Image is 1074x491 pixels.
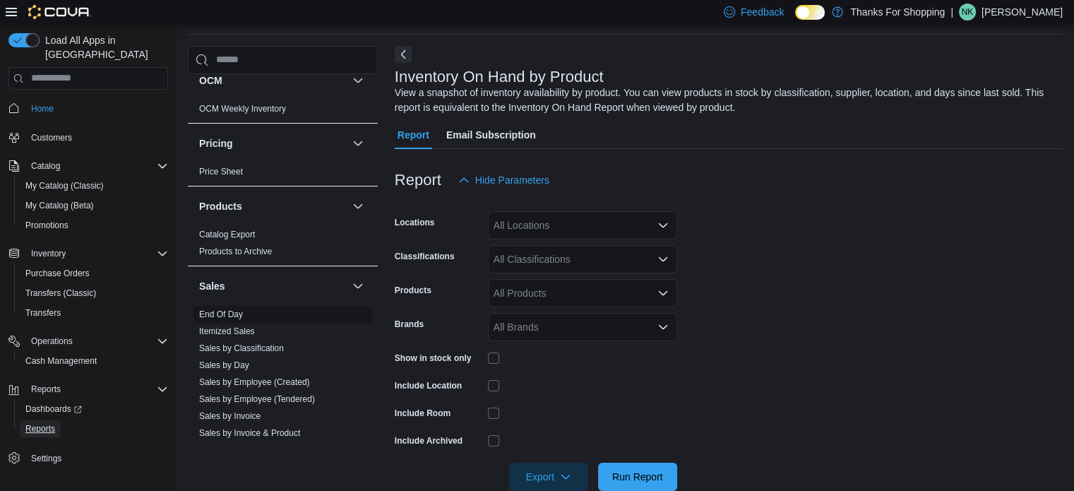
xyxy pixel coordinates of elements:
[741,5,784,19] span: Feedback
[398,121,429,149] span: Report
[20,265,95,282] a: Purchase Orders
[25,180,104,191] span: My Catalog (Classic)
[199,309,243,319] a: End Of Day
[14,351,174,371] button: Cash Management
[395,69,604,85] h3: Inventory On Hand by Product
[25,100,59,117] a: Home
[350,278,366,295] button: Sales
[14,176,174,196] button: My Catalog (Classic)
[20,177,109,194] a: My Catalog (Classic)
[31,160,60,172] span: Catalog
[518,463,580,491] span: Export
[20,285,168,302] span: Transfers (Classic)
[395,319,424,330] label: Brands
[395,172,441,189] h3: Report
[31,248,66,259] span: Inventory
[395,85,1056,115] div: View a snapshot of inventory availability by product. You can view products in stock by classific...
[199,229,255,240] span: Catalog Export
[350,135,366,152] button: Pricing
[20,420,61,437] a: Reports
[25,158,168,174] span: Catalog
[14,264,174,283] button: Purchase Orders
[25,423,55,434] span: Reports
[25,100,168,117] span: Home
[3,127,174,148] button: Customers
[199,360,249,371] span: Sales by Day
[188,100,378,123] div: OCM
[3,156,174,176] button: Catalog
[31,453,61,464] span: Settings
[475,173,549,187] span: Hide Parameters
[395,251,455,262] label: Classifications
[25,129,78,146] a: Customers
[25,268,90,279] span: Purchase Orders
[3,331,174,351] button: Operations
[3,447,174,468] button: Settings
[395,285,431,296] label: Products
[199,427,300,439] span: Sales by Invoice & Product
[199,377,310,388] span: Sales by Employee (Created)
[25,200,94,211] span: My Catalog (Beta)
[14,399,174,419] a: Dashboards
[20,285,102,302] a: Transfers (Classic)
[199,166,243,177] span: Price Sheet
[199,246,272,257] span: Products to Archive
[14,419,174,439] button: Reports
[199,411,261,421] a: Sales by Invoice
[395,380,462,391] label: Include Location
[188,163,378,186] div: Pricing
[395,408,451,419] label: Include Room
[199,428,300,438] a: Sales by Invoice & Product
[199,410,261,422] span: Sales by Invoice
[25,129,168,146] span: Customers
[395,217,435,228] label: Locations
[657,220,669,231] button: Open list of options
[25,158,66,174] button: Catalog
[950,4,953,20] p: |
[981,4,1063,20] p: [PERSON_NAME]
[350,72,366,89] button: OCM
[3,98,174,119] button: Home
[657,321,669,333] button: Open list of options
[14,283,174,303] button: Transfers (Classic)
[20,197,168,214] span: My Catalog (Beta)
[795,5,825,20] input: Dark Mode
[199,326,255,337] span: Itemized Sales
[25,355,97,367] span: Cash Management
[199,73,222,88] h3: OCM
[25,403,82,415] span: Dashboards
[14,215,174,235] button: Promotions
[199,279,225,293] h3: Sales
[20,353,102,369] a: Cash Management
[20,401,168,418] span: Dashboards
[25,288,96,299] span: Transfers (Classic)
[199,136,232,150] h3: Pricing
[395,435,463,446] label: Include Archived
[14,303,174,323] button: Transfers
[509,463,588,491] button: Export
[199,326,255,336] a: Itemized Sales
[25,333,78,350] button: Operations
[3,244,174,264] button: Inventory
[31,132,72,143] span: Customers
[31,336,73,347] span: Operations
[199,247,272,256] a: Products to Archive
[199,103,286,114] span: OCM Weekly Inventory
[25,381,66,398] button: Reports
[612,470,663,484] span: Run Report
[395,46,412,63] button: Next
[199,136,347,150] button: Pricing
[20,401,88,418] a: Dashboards
[199,309,243,320] span: End Of Day
[199,167,243,177] a: Price Sheet
[199,377,310,387] a: Sales by Employee (Created)
[188,226,378,266] div: Products
[25,450,67,467] a: Settings
[657,288,669,299] button: Open list of options
[199,343,284,354] span: Sales by Classification
[959,4,976,20] div: Nick Kelly
[962,4,974,20] span: NK
[25,449,168,466] span: Settings
[20,265,168,282] span: Purchase Orders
